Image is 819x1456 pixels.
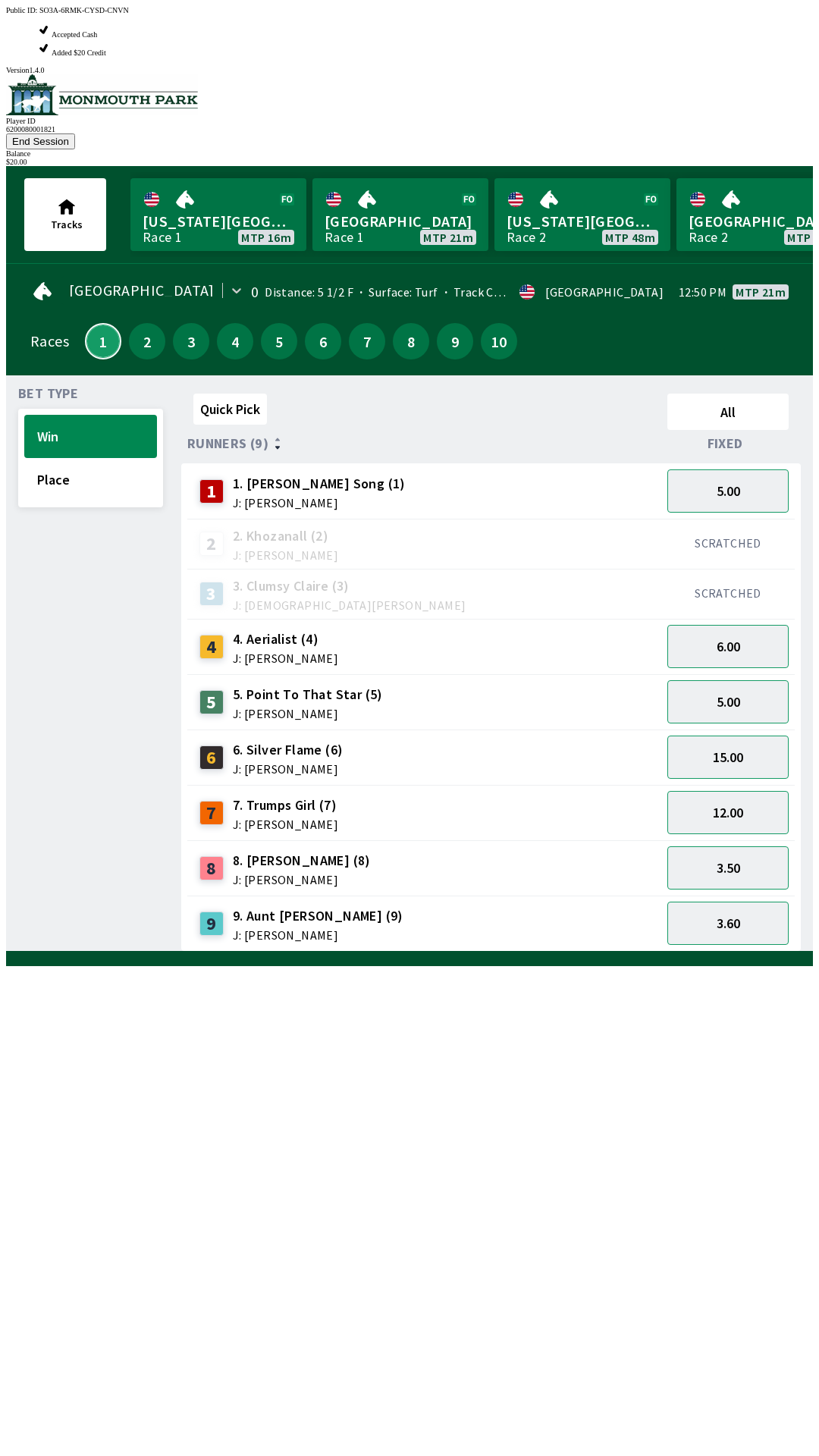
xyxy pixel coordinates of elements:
button: 3.50 [667,846,789,890]
span: J: [PERSON_NAME] [233,652,338,664]
div: Version 1.4.0 [6,66,813,74]
span: Tracks [51,218,83,231]
span: 2. Khozanall (2) [233,526,338,546]
div: 1 [199,479,224,504]
button: All [667,394,789,430]
div: Public ID: [6,6,813,14]
div: 6 [199,745,224,770]
span: SO3A-6RMK-CYSD-CNVN [39,6,129,14]
button: 15.00 [667,736,789,779]
a: [US_STATE][GEOGRAPHIC_DATA]Race 2MTP 48m [494,178,670,251]
span: [GEOGRAPHIC_DATA] [69,284,215,297]
span: 7 [353,336,381,347]
span: Added $20 Credit [52,49,106,57]
span: 2 [133,336,162,347]
span: [GEOGRAPHIC_DATA] [325,212,476,231]
span: 9 [441,336,469,347]
img: venue logo [6,74,198,115]
span: Track Condition: Firm [438,284,572,300]
button: 1 [85,323,121,359]
span: 3. Clumsy Claire (3) [233,576,466,596]
span: 5.00 [717,693,740,711]
div: 0 [251,286,259,298]
a: [GEOGRAPHIC_DATA]Race 1MTP 21m [312,178,488,251]
span: 5.00 [717,482,740,500]
span: MTP 16m [241,231,291,243]
div: Runners (9) [187,436,661,451]
span: 3.50 [717,859,740,877]
span: Place [37,471,144,488]
span: J: [PERSON_NAME] [233,818,338,830]
span: J: [PERSON_NAME] [233,549,338,561]
div: 2 [199,532,224,556]
span: 7. Trumps Girl (7) [233,795,338,815]
span: 10 [485,336,513,347]
span: J: [DEMOGRAPHIC_DATA][PERSON_NAME] [233,599,466,611]
span: Bet Type [18,388,78,400]
div: Balance [6,149,813,158]
span: Accepted Cash [52,30,97,39]
span: 1. [PERSON_NAME] Song (1) [233,474,406,494]
span: 6 [309,336,337,347]
div: SCRATCHED [667,585,789,601]
div: [GEOGRAPHIC_DATA] [545,286,664,298]
button: 3.60 [667,902,789,945]
button: End Session [6,133,75,149]
span: [US_STATE][GEOGRAPHIC_DATA] [507,212,658,231]
span: Win [37,428,144,445]
button: Tracks [24,178,106,251]
span: 4 [221,336,249,347]
span: J: [PERSON_NAME] [233,497,406,509]
div: Player ID [6,117,813,125]
span: J: [PERSON_NAME] [233,929,403,941]
button: 4 [217,323,253,359]
div: 5 [199,690,224,714]
span: 8. [PERSON_NAME] (8) [233,851,371,871]
div: 6200080001821 [6,125,813,133]
div: 4 [199,635,224,659]
span: J: [PERSON_NAME] [233,874,371,886]
div: 8 [199,856,224,880]
span: 3 [177,336,206,347]
div: 9 [199,912,224,936]
button: 2 [129,323,165,359]
span: Quick Pick [200,400,260,418]
span: 12:50 PM [679,286,726,298]
span: 15.00 [713,748,743,766]
span: Distance: 5 1/2 F [265,284,353,300]
button: 12.00 [667,791,789,834]
span: J: [PERSON_NAME] [233,763,344,775]
span: 6.00 [717,638,740,655]
span: [US_STATE][GEOGRAPHIC_DATA] [143,212,294,231]
button: 6.00 [667,625,789,668]
button: Quick Pick [193,394,267,425]
span: Runners (9) [187,438,268,450]
div: Race 2 [689,231,728,243]
span: 5. Point To That Star (5) [233,685,383,704]
button: 5.00 [667,680,789,723]
span: 12.00 [713,804,743,821]
button: 3 [173,323,209,359]
div: Fixed [661,436,795,451]
div: Races [30,335,69,347]
div: Race 1 [143,231,182,243]
div: 3 [199,582,224,606]
button: 8 [393,323,429,359]
span: 5 [265,336,293,347]
div: $ 20.00 [6,158,813,166]
button: Place [24,458,157,501]
span: 9. Aunt [PERSON_NAME] (9) [233,906,403,926]
span: Fixed [708,438,743,450]
div: 7 [199,801,224,825]
button: 7 [349,323,385,359]
span: Surface: Turf [353,284,438,300]
span: 8 [397,336,425,347]
span: All [674,403,782,421]
button: 10 [481,323,517,359]
div: Race 1 [325,231,364,243]
a: [US_STATE][GEOGRAPHIC_DATA]Race 1MTP 16m [130,178,306,251]
button: 5.00 [667,469,789,513]
button: Win [24,415,157,458]
div: Race 2 [507,231,546,243]
button: 6 [305,323,341,359]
